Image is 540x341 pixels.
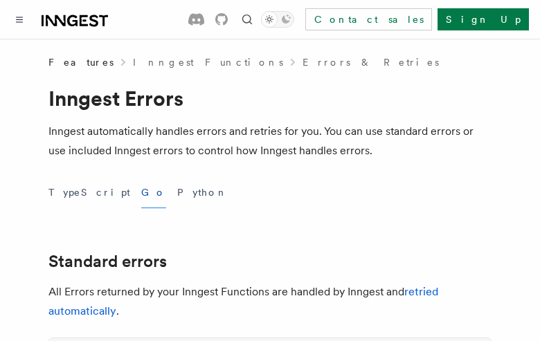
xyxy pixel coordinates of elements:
[303,55,439,69] a: Errors & Retries
[48,177,130,208] button: TypeScript
[177,177,228,208] button: Python
[438,8,529,30] a: Sign Up
[141,177,166,208] button: Go
[11,11,28,28] button: Toggle navigation
[48,122,492,160] p: Inngest automatically handles errors and retries for you. You can use standard errors or use incl...
[261,11,294,28] button: Toggle dark mode
[48,55,114,69] span: Features
[239,11,255,28] button: Find something...
[133,55,283,69] a: Inngest Functions
[48,282,492,321] p: All Errors returned by your Inngest Functions are handled by Inngest and .
[305,8,432,30] a: Contact sales
[48,252,167,271] a: Standard errors
[48,86,492,111] h1: Inngest Errors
